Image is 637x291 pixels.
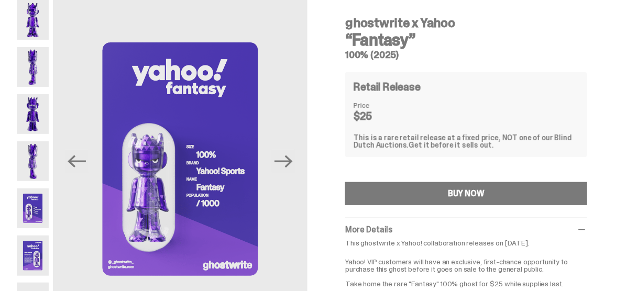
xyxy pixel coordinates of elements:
p: This ghostwrite x Yahoo! collaboration releases on [DATE]. [345,239,587,247]
p: Yahoo! VIP customers will have an exclusive, first-chance opportunity to purchase this ghost befo... [345,251,587,287]
dt: Price [354,102,406,109]
span: Get it before it sells out. [409,140,493,150]
h4: ghostwrite x Yahoo [345,17,587,29]
button: BUY NOW [345,182,587,205]
dd: $25 [354,111,406,121]
img: Yahoo-HG---2.png [17,47,49,87]
img: Yahoo-HG---4.png [17,141,49,181]
img: Yahoo-HG---6.png [17,236,49,275]
div: BUY NOW [448,189,485,198]
h3: “Fantasy” [345,31,587,48]
h5: 100% (2025) [345,50,587,60]
span: More Details [345,224,392,235]
button: Previous [65,150,89,173]
button: Next [272,150,295,173]
h4: Retail Release [354,82,420,92]
img: Yahoo-HG---3.png [17,94,49,134]
div: This is a rare retail release at a fixed price, NOT one of our Blind Dutch Auctions. [354,134,579,149]
img: Yahoo-HG---5.png [17,188,49,228]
